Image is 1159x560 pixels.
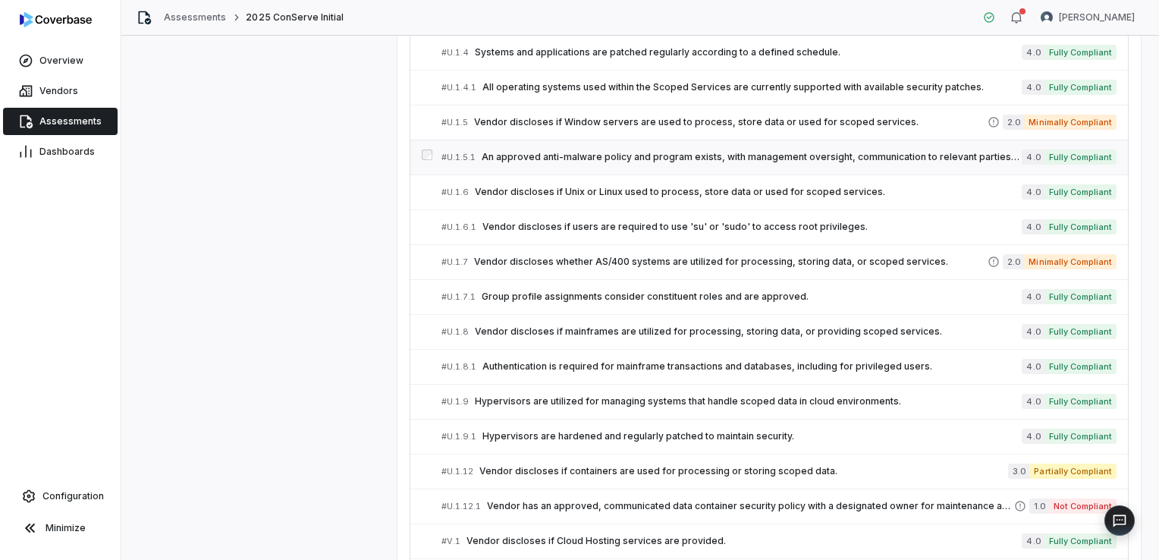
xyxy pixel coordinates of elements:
img: Travis Helton avatar [1041,11,1053,24]
span: Vendor discloses whether AS/400 systems are utilized for processing, storing data, or scoped serv... [474,256,988,268]
a: #U.1.7Vendor discloses whether AS/400 systems are utilized for processing, storing data, or scope... [441,245,1117,279]
span: Fully Compliant [1044,45,1117,60]
span: # U.1.7 [441,256,468,268]
span: Minimize [46,522,86,534]
span: Vendor discloses if Unix or Linux used to process, store data or used for scoped services. [475,186,1022,198]
span: Not Compliant [1049,499,1117,514]
button: Travis Helton avatar[PERSON_NAME] [1032,6,1144,29]
span: # U.1.4.1 [441,82,476,93]
a: Dashboards [3,138,118,165]
span: Fully Compliant [1044,533,1117,549]
a: #U.1.5.1An approved anti-malware policy and program exists, with management oversight, communicat... [441,140,1117,175]
span: 2025 ConServe Initial [246,11,344,24]
a: Configuration [6,483,115,510]
span: Fully Compliant [1044,359,1117,374]
span: # U.1.5 [441,117,468,128]
span: # U.1.9 [441,396,469,407]
img: logo-D7KZi-bG.svg [20,12,92,27]
span: Vendor discloses if Cloud Hosting services are provided. [466,535,1022,547]
span: Hypervisors are utilized for managing systems that handle scoped data in cloud environments. [475,395,1022,407]
span: # U.1.5.1 [441,152,476,163]
a: #U.1.4.1All operating systems used within the Scoped Services are currently supported with availa... [441,71,1117,105]
span: Vendor discloses if Window servers are used to process, store data or used for scoped services. [474,116,988,128]
span: [PERSON_NAME] [1059,11,1135,24]
span: Fully Compliant [1044,429,1117,444]
span: # U.1.12.1 [441,501,481,512]
a: #U.1.7.1Group profile assignments consider constituent roles and are approved.4.0Fully Compliant [441,280,1117,314]
span: 2.0 [1003,254,1024,269]
span: 4.0 [1022,149,1044,165]
a: Assessments [164,11,226,24]
span: 4.0 [1022,533,1044,549]
span: 4.0 [1022,184,1044,200]
span: All operating systems used within the Scoped Services are currently supported with available secu... [482,81,1022,93]
span: # U.1.9.1 [441,431,476,442]
span: 3.0 [1008,464,1029,479]
span: # U.1.4 [441,47,469,58]
a: Assessments [3,108,118,135]
a: #U.1.9.1Hypervisors are hardened and regularly patched to maintain security.4.0Fully Compliant [441,420,1117,454]
a: #U.1.8.1Authentication is required for mainframe transactions and databases, including for privil... [441,350,1117,384]
span: Fully Compliant [1044,219,1117,234]
span: Fully Compliant [1044,80,1117,95]
span: Hypervisors are hardened and regularly patched to maintain security. [482,430,1022,442]
span: Minimally Compliant [1024,254,1117,269]
span: 4.0 [1022,289,1044,304]
span: Authentication is required for mainframe transactions and databases, including for privileged users. [482,360,1022,373]
span: Fully Compliant [1044,149,1117,165]
a: #U.1.6Vendor discloses if Unix or Linux used to process, store data or used for scoped services.4... [441,175,1117,209]
span: 4.0 [1022,429,1044,444]
span: Fully Compliant [1044,324,1117,339]
span: Systems and applications are patched regularly according to a defined schedule. [475,46,1022,58]
a: #U.1.12.1Vendor has an approved, communicated data container security policy with a designated ow... [441,489,1117,524]
span: Vendor discloses if containers are used for processing or storing scoped data. [479,465,1008,477]
span: # U.1.7.1 [441,291,476,303]
span: Fully Compliant [1044,184,1117,200]
span: # U.1.6.1 [441,222,476,233]
span: Fully Compliant [1044,289,1117,304]
span: Assessments [39,115,102,127]
span: 2.0 [1003,115,1024,130]
span: 1.0 [1029,499,1049,514]
a: #U.1.6.1Vendor discloses if users are required to use 'su' or 'sudo' to access root privileges.4.... [441,210,1117,244]
span: 4.0 [1022,394,1044,409]
span: # U.1.8 [441,326,469,338]
a: Overview [3,47,118,74]
span: Group profile assignments consider constituent roles and are approved. [482,291,1022,303]
a: Vendors [3,77,118,105]
button: Minimize [6,513,115,543]
span: Vendor has an approved, communicated data container security policy with a designated owner for m... [487,500,1014,512]
span: Dashboards [39,146,95,158]
a: #U.1.5Vendor discloses if Window servers are used to process, store data or used for scoped servi... [441,105,1117,140]
span: # U.1.6 [441,187,469,198]
span: 4.0 [1022,45,1044,60]
span: Vendor discloses if mainframes are utilized for processing, storing data, or providing scoped ser... [475,326,1022,338]
span: 4.0 [1022,80,1044,95]
span: Partially Compliant [1029,464,1117,479]
span: # U.1.8.1 [441,361,476,373]
a: #U.1.12Vendor discloses if containers are used for processing or storing scoped data.3.0Partially... [441,455,1117,489]
span: An approved anti-malware policy and program exists, with management oversight, communication to r... [482,151,1022,163]
span: Fully Compliant [1044,394,1117,409]
span: Minimally Compliant [1024,115,1117,130]
span: 4.0 [1022,324,1044,339]
a: #U.1.8Vendor discloses if mainframes are utilized for processing, storing data, or providing scop... [441,315,1117,349]
a: #V.1Vendor discloses if Cloud Hosting services are provided.4.0Fully Compliant [441,524,1117,558]
a: #U.1.9Hypervisors are utilized for managing systems that handle scoped data in cloud environments... [441,385,1117,419]
span: # U.1.12 [441,466,473,477]
span: 4.0 [1022,359,1044,374]
span: Configuration [42,490,104,502]
span: 4.0 [1022,219,1044,234]
span: Overview [39,55,83,67]
span: # V.1 [441,536,460,547]
span: Vendors [39,85,78,97]
a: #U.1.4Systems and applications are patched regularly according to a defined schedule.4.0Fully Com... [441,36,1117,70]
span: Vendor discloses if users are required to use 'su' or 'sudo' to access root privileges. [482,221,1022,233]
